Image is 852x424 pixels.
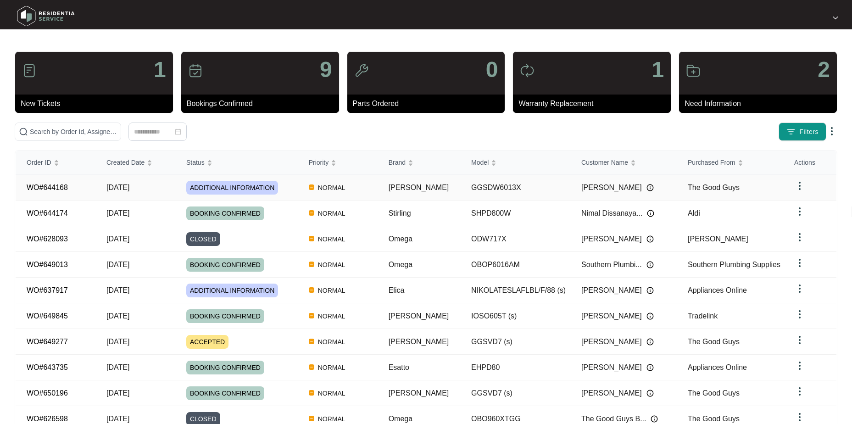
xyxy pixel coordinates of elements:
[389,184,449,191] span: [PERSON_NAME]
[309,339,314,344] img: Vercel Logo
[688,312,718,320] span: Tradelink
[688,157,735,167] span: Purchased From
[309,416,314,421] img: Vercel Logo
[309,184,314,190] img: Vercel Logo
[581,362,642,373] span: [PERSON_NAME]
[314,388,349,399] span: NORMAL
[389,209,411,217] span: Stirling
[106,338,129,346] span: [DATE]
[460,355,570,380] td: EHPD80
[175,151,298,175] th: Status
[378,151,460,175] th: Brand
[16,151,95,175] th: Order ID
[309,236,314,241] img: Vercel Logo
[298,151,378,175] th: Priority
[786,127,796,136] img: filter icon
[309,262,314,267] img: Vercel Logo
[27,261,68,268] a: WO#649013
[353,98,505,109] p: Parts Ordered
[106,415,129,423] span: [DATE]
[106,363,129,371] span: [DATE]
[106,312,129,320] span: [DATE]
[106,261,129,268] span: [DATE]
[27,184,68,191] a: WO#644168
[646,184,654,191] img: Info icon
[520,63,535,78] img: icon
[688,209,700,217] span: Aldi
[27,235,68,243] a: WO#628093
[106,389,129,397] span: [DATE]
[652,59,664,81] p: 1
[309,313,314,318] img: Vercel Logo
[581,259,642,270] span: Southern Plumbi...
[389,261,412,268] span: Omega
[460,201,570,226] td: SHPD800W
[460,226,570,252] td: ODW717X
[460,303,570,329] td: IOSO605T (s)
[27,389,68,397] a: WO#650196
[460,252,570,278] td: OBOP6016AM
[27,363,68,371] a: WO#643735
[688,286,747,294] span: Appliances Online
[95,151,175,175] th: Created Date
[581,182,642,193] span: [PERSON_NAME]
[314,234,349,245] span: NORMAL
[186,206,264,220] span: BOOKING CONFIRMED
[783,151,836,175] th: Actions
[518,98,671,109] p: Warranty Replacement
[646,261,654,268] img: Info icon
[486,59,498,81] p: 0
[314,311,349,322] span: NORMAL
[14,2,78,30] img: residentia service logo
[309,210,314,216] img: Vercel Logo
[794,335,805,346] img: dropdown arrow
[154,59,166,81] p: 1
[794,232,805,243] img: dropdown arrow
[794,206,805,217] img: dropdown arrow
[389,415,412,423] span: Omega
[314,208,349,219] span: NORMAL
[27,209,68,217] a: WO#644174
[22,63,37,78] img: icon
[389,286,405,294] span: Elica
[389,389,449,397] span: [PERSON_NAME]
[186,258,264,272] span: BOOKING CONFIRMED
[581,336,642,347] span: [PERSON_NAME]
[799,127,819,137] span: Filters
[646,235,654,243] img: Info icon
[688,363,747,371] span: Appliances Online
[186,232,220,246] span: CLOSED
[186,284,278,297] span: ADDITIONAL INFORMATION
[389,157,406,167] span: Brand
[570,151,677,175] th: Customer Name
[314,285,349,296] span: NORMAL
[186,157,205,167] span: Status
[688,261,780,268] span: Southern Plumbing Supplies
[779,123,826,141] button: filter iconFilters
[186,181,278,195] span: ADDITIONAL INFORMATION
[651,415,658,423] img: Info icon
[309,287,314,293] img: Vercel Logo
[688,338,740,346] span: The Good Guys
[106,286,129,294] span: [DATE]
[833,16,838,20] img: dropdown arrow
[471,157,489,167] span: Model
[581,208,642,219] span: Nimal Dissanaya...
[794,309,805,320] img: dropdown arrow
[647,210,654,217] img: Info icon
[389,312,449,320] span: [PERSON_NAME]
[27,312,68,320] a: WO#649845
[794,283,805,294] img: dropdown arrow
[27,338,68,346] a: WO#649277
[686,63,701,78] img: icon
[581,234,642,245] span: [PERSON_NAME]
[314,362,349,373] span: NORMAL
[460,329,570,355] td: GGSVD7 (s)
[818,59,830,81] p: 2
[677,151,783,175] th: Purchased From
[188,63,203,78] img: icon
[646,287,654,294] img: Info icon
[688,415,740,423] span: The Good Guys
[186,309,264,323] span: BOOKING CONFIRMED
[581,311,642,322] span: [PERSON_NAME]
